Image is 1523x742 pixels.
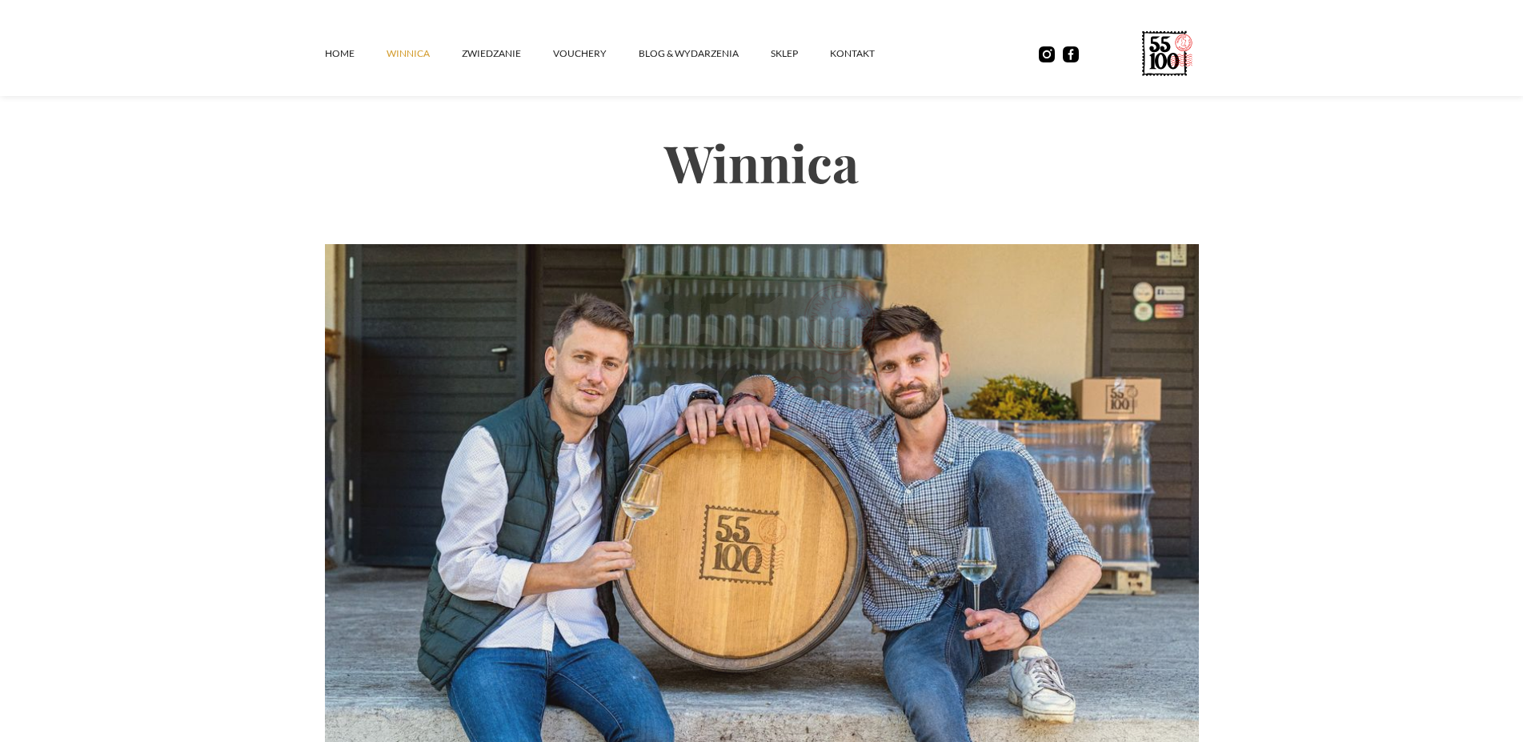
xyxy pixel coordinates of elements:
[387,30,462,78] a: winnica
[462,30,553,78] a: ZWIEDZANIE
[830,30,907,78] a: kontakt
[325,30,387,78] a: Home
[639,30,771,78] a: Blog & Wydarzenia
[771,30,830,78] a: SKLEP
[553,30,639,78] a: vouchery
